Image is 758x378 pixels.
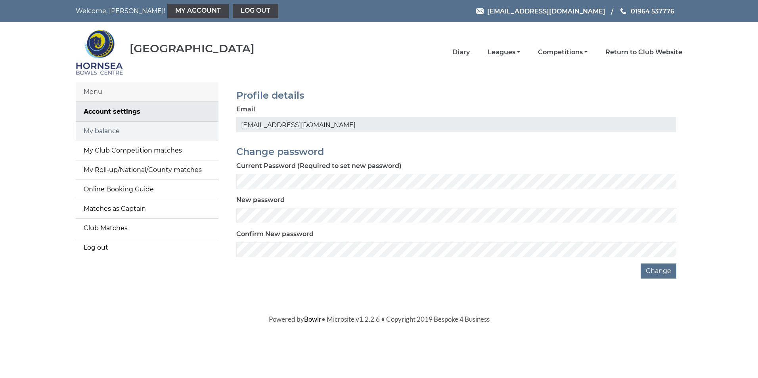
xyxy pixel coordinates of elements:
[304,315,322,323] a: Bowlr
[488,48,520,57] a: Leagues
[236,161,402,171] label: Current Password (Required to set new password)
[476,6,605,16] a: Email [EMAIL_ADDRESS][DOMAIN_NAME]
[76,141,218,160] a: My Club Competition matches
[269,315,490,323] span: Powered by • Microsite v1.2.2.6 • Copyright 2019 Bespoke 4 Business
[619,6,674,16] a: Phone us 01964 537776
[538,48,588,57] a: Competitions
[236,195,285,205] label: New password
[76,219,218,238] a: Club Matches
[631,7,674,15] span: 01964 537776
[167,4,229,18] a: My Account
[476,8,484,14] img: Email
[76,122,218,141] a: My balance
[487,7,605,15] span: [EMAIL_ADDRESS][DOMAIN_NAME]
[452,48,470,57] a: Diary
[641,263,676,279] button: Change
[130,42,255,55] div: [GEOGRAPHIC_DATA]
[76,238,218,257] a: Log out
[605,48,682,57] a: Return to Club Website
[76,25,123,80] img: Hornsea Bowls Centre
[236,147,676,157] h2: Change password
[76,160,218,179] a: My Roll-up/National/County matches
[76,82,218,102] div: Menu
[76,199,218,218] a: Matches as Captain
[233,4,278,18] a: Log out
[620,8,626,14] img: Phone us
[236,90,676,101] h2: Profile details
[76,4,322,18] nav: Welcome, [PERSON_NAME]!
[76,102,218,121] a: Account settings
[236,105,255,114] label: Email
[76,180,218,199] a: Online Booking Guide
[236,229,314,239] label: Confirm New password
